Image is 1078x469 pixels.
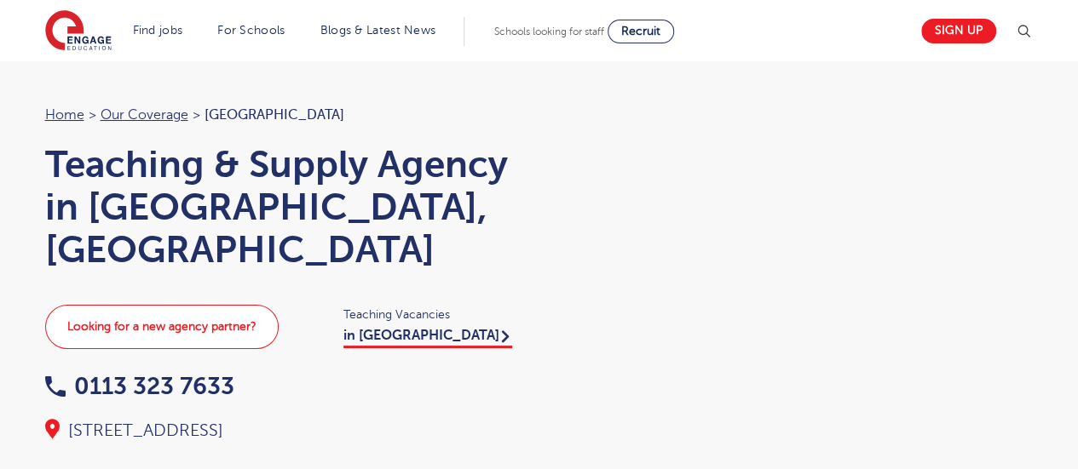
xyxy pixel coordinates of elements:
[343,305,522,324] span: Teaching Vacancies
[45,373,234,399] a: 0113 323 7633
[45,305,279,349] a: Looking for a new agency partner?
[101,107,188,123] a: Our coverage
[193,107,200,123] span: >
[133,24,183,37] a: Find jobs
[621,25,660,37] span: Recruit
[45,104,522,126] nav: breadcrumb
[205,107,344,123] span: [GEOGRAPHIC_DATA]
[343,328,512,348] a: in [GEOGRAPHIC_DATA]
[320,24,436,37] a: Blogs & Latest News
[921,19,996,43] a: Sign up
[45,143,522,271] h1: Teaching & Supply Agency in [GEOGRAPHIC_DATA], [GEOGRAPHIC_DATA]
[45,107,84,123] a: Home
[45,419,522,443] div: [STREET_ADDRESS]
[494,26,604,37] span: Schools looking for staff
[217,24,285,37] a: For Schools
[45,10,112,53] img: Engage Education
[608,20,674,43] a: Recruit
[89,107,96,123] span: >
